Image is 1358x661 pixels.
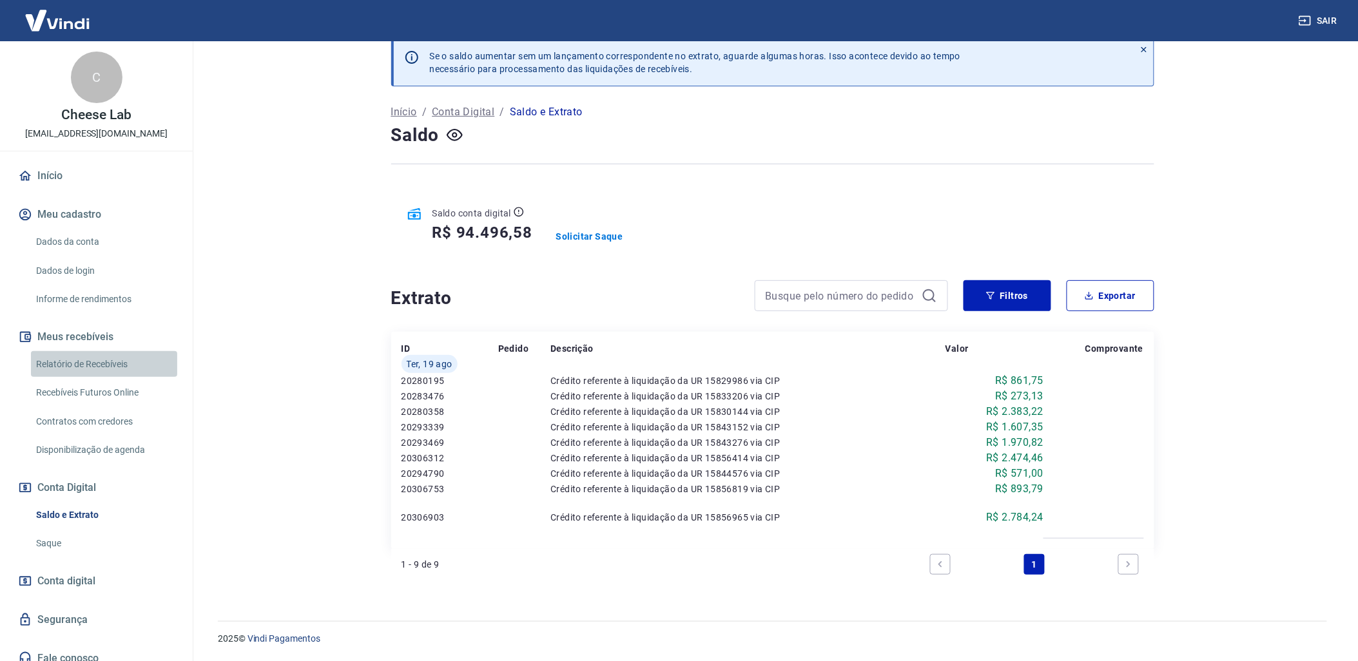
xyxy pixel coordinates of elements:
[247,633,320,644] a: Vindi Pagamentos
[15,1,99,40] img: Vindi
[1085,342,1143,355] p: Comprovante
[925,549,1144,580] ul: Pagination
[987,435,1043,450] p: R$ 1.970,82
[995,466,1043,481] p: R$ 571,00
[61,108,131,122] p: Cheese Lab
[402,436,498,449] p: 20293469
[987,419,1043,435] p: R$ 1.607,35
[402,483,498,495] p: 20306753
[15,567,177,595] a: Conta digital
[995,373,1043,388] p: R$ 861,75
[946,342,969,355] p: Valor
[31,502,177,528] a: Saldo e Extrato
[391,285,739,311] h4: Extrato
[15,200,177,229] button: Meu cadastro
[987,404,1043,419] p: R$ 2.383,22
[15,606,177,634] a: Segurança
[402,467,498,480] p: 20294790
[766,286,917,305] input: Busque pelo número do pedido
[407,358,452,370] span: Ter, 19 ago
[391,104,417,120] a: Início
[550,374,946,387] p: Crédito referente à liquidação da UR 15829986 via CIP
[432,104,494,120] a: Conta Digital
[391,122,440,148] h4: Saldo
[71,52,122,103] div: C
[31,229,177,255] a: Dados da conta
[15,162,177,190] a: Início
[402,405,498,418] p: 20280358
[987,450,1043,466] p: R$ 2.474,46
[15,474,177,502] button: Conta Digital
[550,452,946,465] p: Crédito referente à liquidação da UR 15856414 via CIP
[556,230,623,243] a: Solicitar Saque
[550,467,946,480] p: Crédito referente à liquidação da UR 15844576 via CIP
[432,207,512,220] p: Saldo conta digital
[422,104,427,120] p: /
[995,481,1043,497] p: R$ 893,79
[964,280,1051,311] button: Filtros
[31,379,177,406] a: Recebíveis Futuros Online
[402,452,498,465] p: 20306312
[1118,554,1139,575] a: Next page
[550,483,946,495] p: Crédito referente à liquidação da UR 15856819 via CIP
[37,572,95,590] span: Conta digital
[1067,280,1154,311] button: Exportar
[432,222,533,243] h5: R$ 94.496,58
[510,104,583,120] p: Saldo e Extrato
[25,127,168,140] p: [EMAIL_ADDRESS][DOMAIN_NAME]
[402,511,498,524] p: 20306903
[31,351,177,378] a: Relatório de Recebíveis
[1296,9,1343,33] button: Sair
[498,342,529,355] p: Pedido
[402,374,498,387] p: 20280195
[402,390,498,403] p: 20283476
[550,405,946,418] p: Crédito referente à liquidação da UR 15830144 via CIP
[402,342,411,355] p: ID
[550,342,594,355] p: Descrição
[31,437,177,463] a: Disponibilização de agenda
[995,388,1043,404] p: R$ 273,13
[31,530,177,557] a: Saque
[1024,554,1045,575] a: Page 1 is your current page
[15,323,177,351] button: Meus recebíveis
[402,421,498,434] p: 20293339
[500,104,505,120] p: /
[402,558,440,571] p: 1 - 9 de 9
[31,408,177,435] a: Contratos com credores
[987,510,1043,525] p: R$ 2.784,24
[550,436,946,449] p: Crédito referente à liquidação da UR 15843276 via CIP
[430,50,961,75] p: Se o saldo aumentar sem um lançamento correspondente no extrato, aguarde algumas horas. Isso acon...
[31,258,177,284] a: Dados de login
[31,286,177,312] a: Informe de rendimentos
[930,554,951,575] a: Previous page
[550,421,946,434] p: Crédito referente à liquidação da UR 15843152 via CIP
[550,390,946,403] p: Crédito referente à liquidação da UR 15833206 via CIP
[218,632,1327,646] p: 2025 ©
[550,511,946,524] p: Crédito referente à liquidação da UR 15856965 via CIP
